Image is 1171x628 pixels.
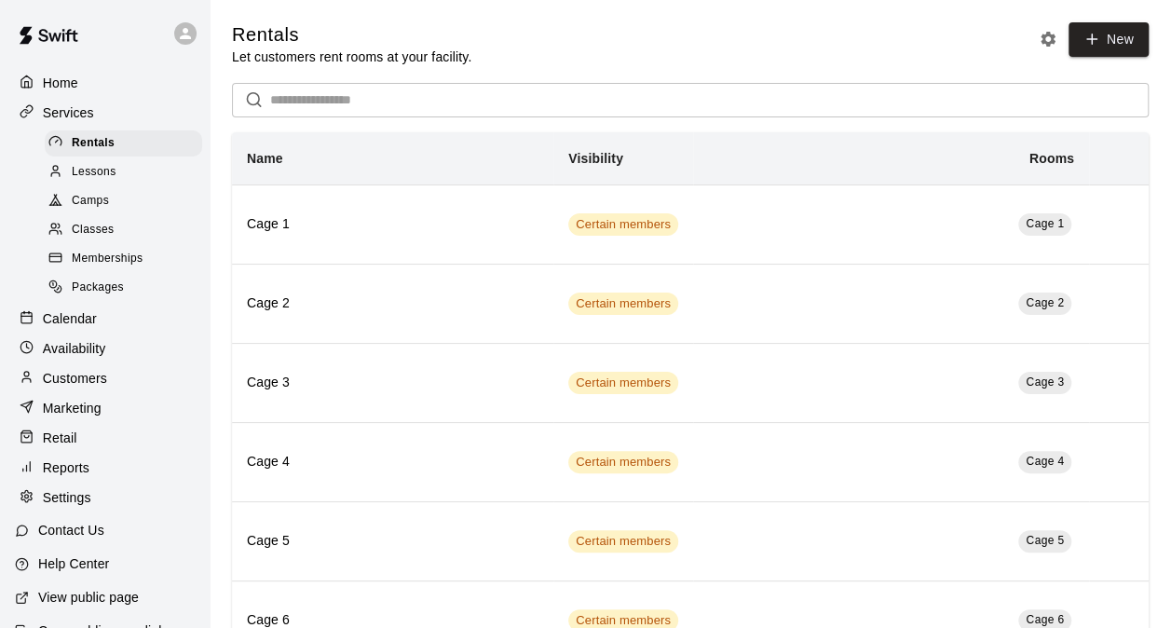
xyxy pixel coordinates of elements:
[38,521,104,539] p: Contact Us
[43,369,107,388] p: Customers
[1029,151,1074,166] b: Rooms
[568,454,678,471] span: Certain members
[45,275,202,301] div: Packages
[15,484,195,512] a: Settings
[568,293,678,315] div: This service is visible to only customers with certain memberships. Check the service pricing for...
[1069,22,1149,57] a: New
[45,245,210,274] a: Memberships
[232,48,471,66] p: Let customers rent rooms at your facility.
[43,429,77,447] p: Retail
[72,192,109,211] span: Camps
[15,305,195,333] a: Calendar
[568,372,678,394] div: This service is visible to only customers with certain memberships. Check the service pricing for...
[247,294,538,314] h6: Cage 2
[43,488,91,507] p: Settings
[1026,455,1064,468] span: Cage 4
[45,187,210,216] a: Camps
[1026,217,1064,230] span: Cage 1
[45,274,210,303] a: Packages
[1026,296,1064,309] span: Cage 2
[15,69,195,97] a: Home
[15,424,195,452] a: Retail
[1034,25,1062,53] button: Rental settings
[568,533,678,551] span: Certain members
[45,188,202,214] div: Camps
[232,22,471,48] h5: Rentals
[43,74,78,92] p: Home
[45,246,202,272] div: Memberships
[247,452,538,472] h6: Cage 4
[45,159,202,185] div: Lessons
[72,279,124,297] span: Packages
[568,295,678,313] span: Certain members
[72,250,143,268] span: Memberships
[72,163,116,182] span: Lessons
[1026,375,1064,389] span: Cage 3
[15,99,195,127] a: Services
[568,151,623,166] b: Visibility
[15,364,195,392] a: Customers
[568,451,678,473] div: This service is visible to only customers with certain memberships. Check the service pricing for...
[247,214,538,235] h6: Cage 1
[247,373,538,393] h6: Cage 3
[568,375,678,392] span: Certain members
[45,129,210,157] a: Rentals
[43,103,94,122] p: Services
[15,334,195,362] a: Availability
[15,394,195,422] a: Marketing
[15,454,195,482] a: Reports
[45,216,210,245] a: Classes
[72,221,114,239] span: Classes
[45,157,210,186] a: Lessons
[72,134,115,153] span: Rentals
[568,530,678,553] div: This service is visible to only customers with certain memberships. Check the service pricing for...
[45,217,202,243] div: Classes
[43,339,106,358] p: Availability
[1026,613,1064,626] span: Cage 6
[247,151,283,166] b: Name
[247,531,538,552] h6: Cage 5
[38,554,109,573] p: Help Center
[43,399,102,417] p: Marketing
[43,458,89,477] p: Reports
[1026,534,1064,547] span: Cage 5
[45,130,202,157] div: Rentals
[43,309,97,328] p: Calendar
[568,216,678,234] span: Certain members
[38,588,139,607] p: View public page
[568,213,678,236] div: This service is visible to only customers with certain memberships. Check the service pricing for...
